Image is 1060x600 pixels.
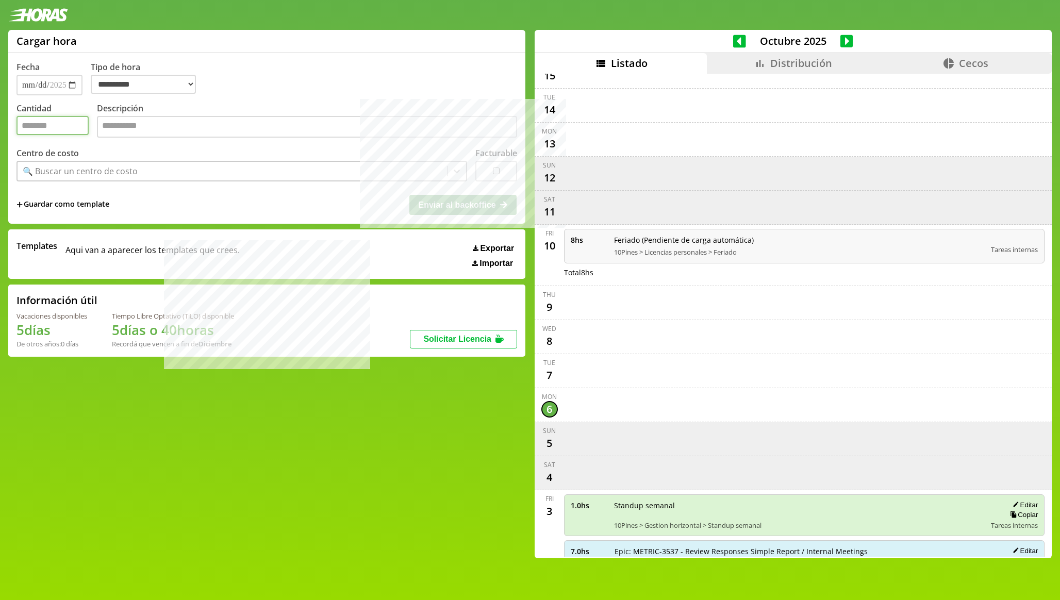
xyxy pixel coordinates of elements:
[16,147,79,159] label: Centro de costo
[991,245,1038,254] span: Tareas internas
[543,93,555,102] div: Tue
[470,243,517,254] button: Exportar
[1009,546,1038,555] button: Editar
[541,469,558,486] div: 4
[541,503,558,520] div: 3
[480,244,514,253] span: Exportar
[611,56,648,70] span: Listado
[543,358,555,367] div: Tue
[475,147,517,159] label: Facturable
[16,61,40,73] label: Fecha
[112,321,234,339] h1: 5 días o 40 horas
[545,494,554,503] div: Fri
[16,311,87,321] div: Vacaciones disponibles
[410,330,517,348] button: Solicitar Licencia
[541,136,558,152] div: 13
[423,335,491,343] span: Solicitar Licencia
[614,521,984,530] span: 10Pines > Gestion horizontal > Standup semanal
[16,199,23,210] span: +
[541,367,558,384] div: 7
[615,546,995,556] span: Epic: METRIC-3537 - Review Responses Simple Report / Internal Meetings
[16,116,89,135] input: Cantidad
[198,339,231,348] b: Diciembre
[614,501,984,510] span: Standup semanal
[541,204,558,220] div: 11
[16,34,77,48] h1: Cargar hora
[16,240,57,252] span: Templates
[542,127,557,136] div: Mon
[91,75,196,94] select: Tipo de hora
[16,339,87,348] div: De otros años: 0 días
[545,229,554,238] div: Fri
[542,392,557,401] div: Mon
[541,170,558,186] div: 12
[541,401,558,418] div: 6
[571,546,607,556] span: 7.0 hs
[543,426,556,435] div: Sun
[542,324,556,333] div: Wed
[16,293,97,307] h2: Información útil
[571,501,607,510] span: 1.0 hs
[746,34,840,48] span: Octubre 2025
[1009,501,1038,509] button: Editar
[544,195,555,204] div: Sat
[8,8,68,22] img: logotipo
[16,321,87,339] h1: 5 días
[543,161,556,170] div: Sun
[991,521,1038,530] span: Tareas internas
[614,235,984,245] span: Feriado (Pendiente de carga automática)
[571,235,607,245] span: 8 hs
[97,103,517,140] label: Descripción
[112,339,234,348] div: Recordá que vencen a fin de
[112,311,234,321] div: Tiempo Libre Optativo (TiLO) disponible
[16,103,97,140] label: Cantidad
[614,247,984,257] span: 10Pines > Licencias personales > Feriado
[1007,510,1038,519] button: Copiar
[97,116,517,138] textarea: Descripción
[543,290,556,299] div: Thu
[541,102,558,118] div: 14
[16,199,109,210] span: +Guardar como template
[541,68,558,84] div: 15
[541,299,558,315] div: 9
[541,333,558,349] div: 8
[479,259,513,268] span: Importar
[535,74,1052,557] div: scrollable content
[541,435,558,452] div: 5
[564,268,1045,277] div: Total 8 hs
[1007,557,1038,565] button: Copiar
[770,56,832,70] span: Distribución
[23,165,138,177] div: 🔍 Buscar un centro de costo
[544,460,555,469] div: Sat
[65,240,240,268] span: Aqui van a aparecer los templates que crees.
[91,61,204,95] label: Tipo de hora
[541,238,558,254] div: 10
[959,56,988,70] span: Cecos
